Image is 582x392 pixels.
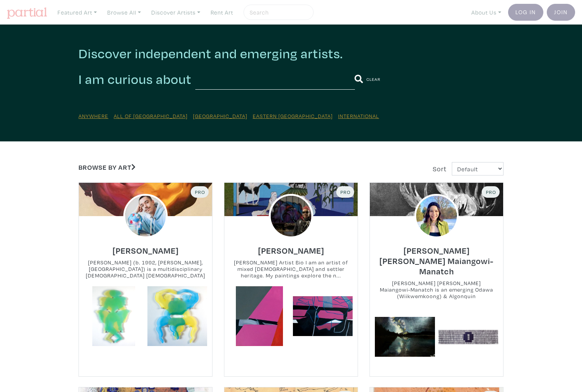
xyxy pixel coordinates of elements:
a: Eastern [GEOGRAPHIC_DATA] [253,112,333,120]
small: [PERSON_NAME] [PERSON_NAME] Maiangowi-Manatch is an emerging Odawa (Wiikwemkoong) & Algonquin (Mi... [370,280,503,300]
span: Pro [340,189,351,195]
small: [PERSON_NAME] Artist Bio I am an artist of mixed [DEMOGRAPHIC_DATA] and settler heritage. My pain... [224,259,358,279]
a: International [338,112,379,120]
h2: Discover independent and emerging artists. [78,45,504,62]
img: phpThumb.php [414,194,459,238]
a: Clear [366,75,381,84]
a: [PERSON_NAME] [113,243,179,252]
a: [PERSON_NAME] [258,243,324,252]
span: Pro [194,189,205,195]
a: [GEOGRAPHIC_DATA] [193,112,247,120]
h2: I am curious about [78,71,191,88]
a: Discover Artists [148,5,204,20]
img: phpThumb.php [269,194,313,238]
small: Clear [366,76,381,82]
h6: [PERSON_NAME] [258,245,324,256]
span: Sort [433,164,446,173]
a: Browse by Art [78,163,136,172]
a: All of [GEOGRAPHIC_DATA] [114,112,188,120]
a: Rent Art [207,5,237,20]
a: Anywhere [78,112,108,120]
a: Browse All [104,5,144,20]
input: Search [249,8,306,17]
a: About Us [468,5,505,20]
a: Log In [508,4,543,21]
img: phpThumb.php [123,194,168,238]
h6: [PERSON_NAME] [PERSON_NAME] Maiangowi-Manatch [370,245,503,276]
small: [PERSON_NAME] (b. 1992, [PERSON_NAME], [GEOGRAPHIC_DATA]) is a multidisciplinary [DEMOGRAPHIC_DAT... [79,259,212,279]
a: [PERSON_NAME] [PERSON_NAME] Maiangowi-Manatch [370,254,503,262]
h6: [PERSON_NAME] [113,245,179,256]
a: Featured Art [54,5,100,20]
a: Join [547,4,575,21]
span: Pro [485,189,496,195]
